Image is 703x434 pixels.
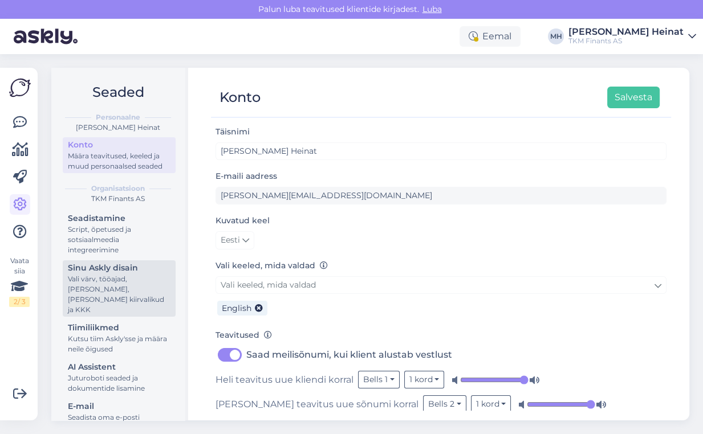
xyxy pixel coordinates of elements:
div: MH [548,28,564,44]
div: Tiimiliikmed [68,322,170,334]
div: TKM Finants AS [568,36,684,46]
div: E-mail [68,400,170,412]
a: Sinu Askly disainVali värv, tööajad, [PERSON_NAME], [PERSON_NAME] kiirvalikud ja KKK [63,260,176,317]
button: 1 kord [471,395,511,413]
button: Bells 2 [423,395,466,413]
label: Vali keeled, mida valdad [216,260,328,272]
span: English [222,303,251,313]
div: Juturoboti seaded ja dokumentide lisamine [68,373,170,394]
button: 1 kord [404,371,445,388]
div: [PERSON_NAME] Heinat [568,27,684,36]
div: TKM Finants AS [60,194,176,204]
div: Kutsu tiim Askly'sse ja määra neile õigused [68,334,170,354]
input: Sisesta e-maili aadress [216,187,667,204]
span: Eesti [221,234,240,247]
a: [PERSON_NAME] HeinatTKM Finants AS [568,27,696,46]
div: [PERSON_NAME] teavitus uue sõnumi korral [216,395,667,413]
div: Vali värv, tööajad, [PERSON_NAME], [PERSON_NAME] kiirvalikud ja KKK [68,274,170,315]
label: Kuvatud keel [216,215,270,227]
a: SeadistamineScript, õpetused ja sotsiaalmeedia integreerimine [63,211,176,257]
div: Konto [68,139,170,151]
span: Vali keeled, mida valdad [221,280,316,290]
a: AI AssistentJuturoboti seaded ja dokumentide lisamine [63,359,176,395]
input: Sisesta nimi [216,142,667,160]
a: Vali keeled, mida valdad [216,276,667,294]
span: Luba [419,4,445,14]
b: Personaalne [96,112,140,122]
div: AI Assistent [68,361,170,373]
label: Täisnimi [216,126,250,138]
b: Organisatsioon [91,183,145,194]
div: Sinu Askly disain [68,262,170,274]
div: Konto [220,87,261,108]
div: Heli teavitus uue kliendi korral [216,371,667,388]
img: Askly Logo [9,77,31,99]
button: Salvesta [607,87,660,108]
h2: Seaded [60,81,176,103]
label: E-maili aadress [216,170,277,182]
a: KontoMäära teavitused, keeled ja muud personaalsed seaded [63,137,176,173]
label: Saad meilisõnumi, kui klient alustab vestlust [246,346,452,364]
div: Vaata siia [9,256,30,307]
div: Määra teavitused, keeled ja muud personaalsed seaded [68,151,170,171]
div: Seadistamine [68,212,170,224]
label: Teavitused [216,329,272,341]
div: 2 / 3 [9,297,30,307]
a: TiimiliikmedKutsu tiim Askly'sse ja määra neile õigused [63,320,176,356]
div: Script, õpetused ja sotsiaalmeedia integreerimine [68,224,170,255]
div: Eemal [460,26,521,47]
button: Bells 1 [358,371,400,388]
div: [PERSON_NAME] Heinat [60,122,176,133]
a: Eesti [216,231,254,249]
